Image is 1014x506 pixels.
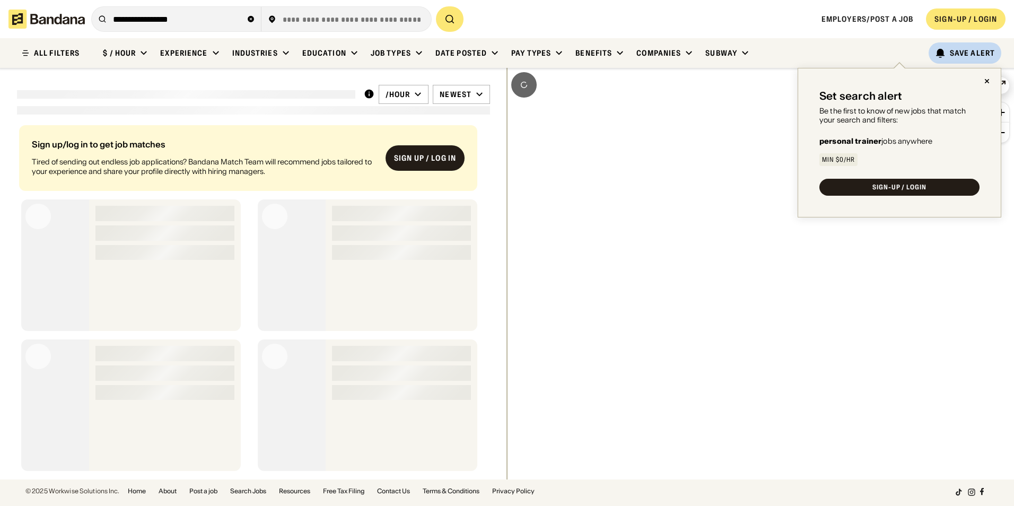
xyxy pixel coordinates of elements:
div: Experience [160,48,207,58]
div: Save Alert [950,48,995,58]
div: Education [302,48,346,58]
div: /hour [386,90,410,99]
div: Pay Types [511,48,551,58]
div: Subway [705,48,737,58]
div: Set search alert [819,90,902,102]
div: $ / hour [103,48,136,58]
div: ALL FILTERS [34,49,80,57]
div: Benefits [575,48,612,58]
a: Contact Us [377,488,410,494]
a: Post a job [189,488,217,494]
div: Sign up / Log in [394,153,456,163]
div: Sign up/log in to get job matches [32,140,377,149]
a: About [159,488,177,494]
div: Industries [232,48,278,58]
a: Search Jobs [230,488,266,494]
a: Home [128,488,146,494]
div: Job Types [371,48,411,58]
a: Free Tax Filing [323,488,364,494]
div: Newest [440,90,471,99]
a: Resources [279,488,310,494]
a: Employers/Post a job [821,14,913,24]
div: Date Posted [435,48,487,58]
b: personal trainer [819,136,881,146]
div: Tired of sending out endless job applications? Bandana Match Team will recommend jobs tailored to... [32,157,377,176]
a: Privacy Policy [492,488,535,494]
div: grid [17,121,490,479]
div: Be the first to know of new jobs that match your search and filters: [819,107,980,125]
div: SIGN-UP / LOGIN [934,14,997,24]
div: Companies [636,48,681,58]
div: SIGN-UP / LOGIN [872,184,926,190]
img: Bandana logotype [8,10,85,29]
a: Terms & Conditions [423,488,479,494]
div: Min $0/hr [822,156,855,163]
div: © 2025 Workwise Solutions Inc. [25,488,119,494]
div: jobs anywhere [819,137,932,145]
